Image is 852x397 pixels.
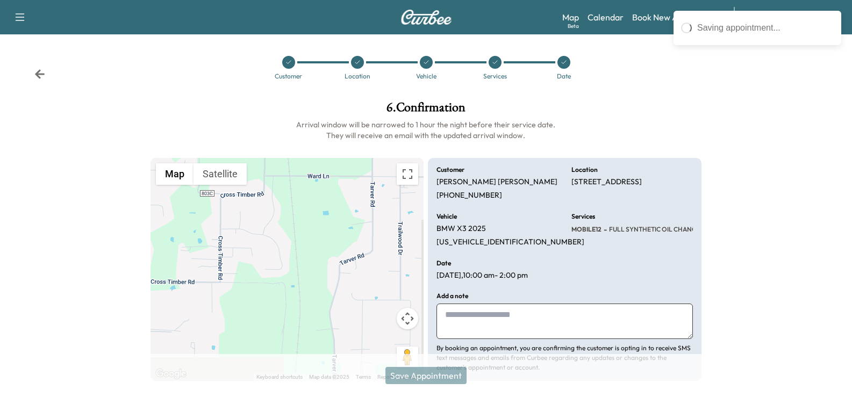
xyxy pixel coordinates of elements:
[436,191,502,200] p: [PHONE_NUMBER]
[34,69,45,80] div: Back
[397,308,418,329] button: Map camera controls
[275,73,302,80] div: Customer
[416,73,436,80] div: Vehicle
[436,293,468,299] h6: Add a note
[697,21,834,34] div: Saving appointment...
[436,167,464,173] h6: Customer
[571,167,598,173] h6: Location
[436,237,584,247] p: [US_VEHICLE_IDENTIFICATION_NUMBER]
[345,73,370,80] div: Location
[400,10,452,25] img: Curbee Logo
[602,224,607,235] span: -
[397,347,418,368] button: Drag Pegman onto the map to open Street View
[194,163,247,185] button: Show satellite imagery
[436,224,486,234] p: BMW X3 2025
[436,271,528,280] p: [DATE] , 10:00 am - 2:00 pm
[562,11,579,24] a: MapBeta
[436,260,451,266] h6: Date
[571,177,642,187] p: [STREET_ADDRESS]
[607,225,700,234] span: FULL SYNTHETIC OIL CHANGE
[156,163,194,185] button: Show street map
[436,177,557,187] p: [PERSON_NAME] [PERSON_NAME]
[571,213,595,220] h6: Services
[397,163,418,185] button: Toggle fullscreen view
[483,73,507,80] div: Services
[571,225,602,234] span: MOBILE12
[557,73,571,80] div: Date
[436,213,457,220] h6: Vehicle
[436,343,692,372] p: By booking an appointment, you are confirming the customer is opting in to receive SMS text messa...
[568,22,579,30] div: Beta
[588,11,624,24] a: Calendar
[151,119,701,141] h6: Arrival window will be narrowed to 1 hour the night before their service date. They will receive ...
[632,11,723,24] a: Book New Appointment
[151,101,701,119] h1: 6 . Confirmation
